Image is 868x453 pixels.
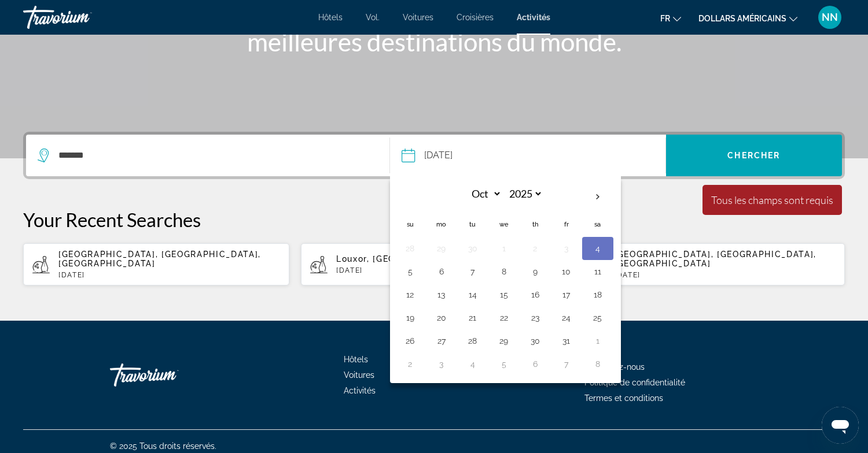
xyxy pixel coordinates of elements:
a: Rentrer à la maison [110,358,226,392]
p: Your Recent Searches [23,208,845,231]
button: Day 3 [557,240,576,257]
a: Vol. [366,13,380,22]
button: Day 28 [401,240,420,257]
iframe: Bouton de lancement de la fenêtre de messagerie [822,407,859,444]
a: Voitures [344,370,374,380]
a: Activités [517,13,550,22]
div: Tous les champs sont requis [711,194,833,206]
div: Search widget [26,135,842,176]
span: Chercher [727,151,780,160]
button: Day 27 [432,333,451,349]
span: [GEOGRAPHIC_DATA], [GEOGRAPHIC_DATA], [GEOGRAPHIC_DATA] [58,250,261,268]
button: Next month [582,184,613,210]
button: Day 9 [526,263,545,280]
button: Search [666,135,842,176]
select: Select year [505,184,543,204]
button: [GEOGRAPHIC_DATA], [GEOGRAPHIC_DATA], [GEOGRAPHIC_DATA][DATE] [579,243,845,286]
button: Day 31 [557,333,576,349]
button: Day 30 [526,333,545,349]
a: Hôtels [318,13,343,22]
button: Day 3 [432,356,451,372]
a: Hôtels [344,355,368,364]
a: Croisières [457,13,494,22]
button: Day 7 [557,356,576,372]
span: [GEOGRAPHIC_DATA], [GEOGRAPHIC_DATA], [GEOGRAPHIC_DATA] [614,250,816,268]
span: Louxor, [GEOGRAPHIC_DATA] [336,254,470,263]
button: Louxor, [GEOGRAPHIC_DATA][DATE] [301,243,567,286]
button: Day 14 [464,287,482,303]
button: Day 29 [432,240,451,257]
button: Changer de devise [698,10,797,27]
button: Changer de langue [660,10,681,27]
button: Menu utilisateur [815,5,845,29]
button: Day 1 [495,240,513,257]
button: Day 16 [526,287,545,303]
button: Day 19 [401,310,420,326]
button: Day 28 [464,333,482,349]
p: [DATE] [336,266,558,274]
button: Day 7 [464,263,482,280]
button: Day 11 [589,263,607,280]
p: [DATE] [58,271,280,279]
a: Termes et conditions [584,393,663,403]
button: Day 26 [401,333,420,349]
button: Day 25 [589,310,607,326]
p: [DATE] [614,271,836,279]
button: Day 10 [557,263,576,280]
button: Day 30 [464,240,482,257]
button: Day 4 [589,240,607,257]
button: Day 22 [495,310,513,326]
button: Day 17 [557,287,576,303]
button: Day 8 [495,263,513,280]
a: Politique de confidentialité [584,378,685,387]
font: © 2025 Tous droits réservés. [110,441,216,451]
button: Day 8 [589,356,607,372]
button: [DATE]Date: Oct 4, 2025 [402,135,665,176]
table: Left calendar grid [395,184,613,376]
button: Day 12 [401,287,420,303]
button: Day 6 [432,263,451,280]
button: Day 23 [526,310,545,326]
a: Voitures [403,13,433,22]
button: Day 13 [432,287,451,303]
button: Day 21 [464,310,482,326]
button: Day 5 [495,356,513,372]
font: dollars américains [698,14,786,23]
a: Activités [344,386,376,395]
button: Day 18 [589,287,607,303]
input: Search destination [57,147,372,164]
button: Day 29 [495,333,513,349]
button: Day 5 [401,263,420,280]
button: Day 20 [432,310,451,326]
button: Day 2 [526,240,545,257]
font: NN [822,11,838,23]
button: Day 4 [464,356,482,372]
button: Day 2 [401,356,420,372]
font: fr [660,14,670,23]
button: Day 15 [495,287,513,303]
button: Day 1 [589,333,607,349]
button: [GEOGRAPHIC_DATA], [GEOGRAPHIC_DATA], [GEOGRAPHIC_DATA][DATE] [23,243,289,286]
select: Select month [464,184,502,204]
a: Travorium [23,2,139,32]
button: Day 6 [526,356,545,372]
button: Day 24 [557,310,576,326]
